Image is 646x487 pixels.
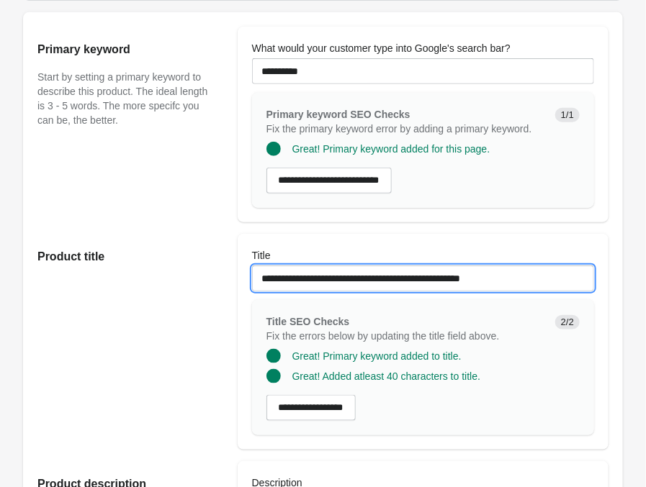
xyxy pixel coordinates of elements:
[266,316,350,327] span: Title SEO Checks
[37,248,209,265] h2: Product title
[266,122,544,136] p: Fix the primary keyword error by adding a primary keyword.
[555,108,580,122] span: 1/1
[555,315,580,329] span: 2/2
[37,41,209,58] h2: Primary keyword
[252,41,511,55] label: What would your customer type into Google's search bar?
[292,370,480,382] span: Great! Added atleast 40 characters to title.
[292,143,490,155] span: Great! Primary keyword added for this page.
[252,248,271,263] label: Title
[37,70,209,127] p: Start by setting a primary keyword to describe this product. The ideal length is 3 - 5 words. The...
[266,109,411,120] span: Primary keyword SEO Checks
[266,329,544,343] p: Fix the errors below by updating the title field above.
[292,350,462,362] span: Great! Primary keyword added to title.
